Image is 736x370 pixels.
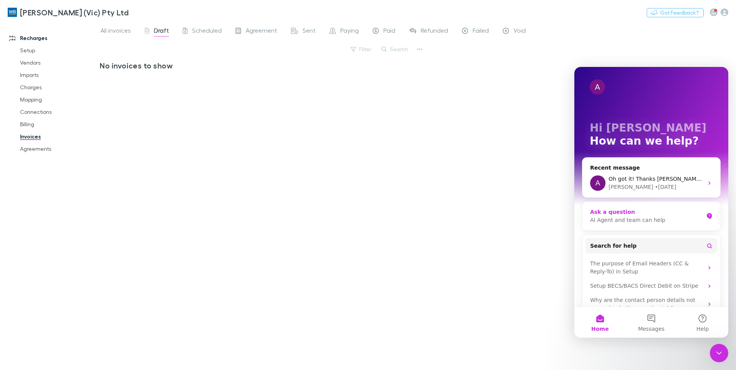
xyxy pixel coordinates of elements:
[12,130,104,143] a: Invoices
[12,93,104,106] a: Mapping
[647,8,704,17] button: Got Feedback?
[12,106,104,118] a: Connections
[246,27,277,37] span: Agreement
[378,45,413,54] button: Search
[12,57,104,69] a: Vendors
[12,118,104,130] a: Billing
[154,27,169,37] span: Draft
[473,27,489,37] span: Failed
[192,27,222,37] span: Scheduled
[347,45,376,54] button: Filter
[340,27,359,37] span: Paying
[12,143,104,155] a: Agreements
[574,67,728,338] iframe: Intercom live chat
[100,27,131,37] span: All invoices
[3,3,133,22] a: [PERSON_NAME] (Vic) Pty Ltd
[8,8,17,17] img: William Buck (Vic) Pty Ltd's Logo
[514,27,526,37] span: Void
[421,27,448,37] span: Refunded
[383,27,395,37] span: Paid
[303,27,316,37] span: Sent
[12,81,104,93] a: Charges
[100,61,419,70] h3: No invoices to show
[12,44,104,57] a: Setup
[20,8,129,17] h3: [PERSON_NAME] (Vic) Pty Ltd
[2,32,104,44] a: Recharges
[710,344,728,362] iframe: Intercom live chat
[12,69,104,81] a: Imports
